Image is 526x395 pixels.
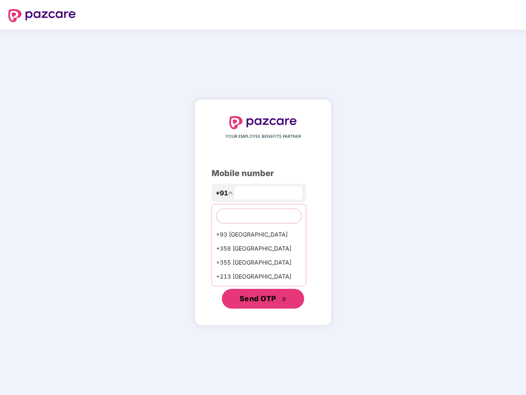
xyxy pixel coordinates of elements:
img: logo [8,9,76,22]
div: +1684 AmericanSamoa [212,283,306,297]
div: +355 [GEOGRAPHIC_DATA] [212,256,306,270]
span: up [228,191,233,195]
span: Send OTP [240,294,276,303]
div: +358 [GEOGRAPHIC_DATA] [212,242,306,256]
span: +91 [216,188,228,198]
div: +93 [GEOGRAPHIC_DATA] [212,228,306,242]
div: Mobile number [212,167,314,180]
img: logo [229,116,297,129]
span: double-right [282,297,287,302]
div: +213 [GEOGRAPHIC_DATA] [212,270,306,283]
button: Send OTPdouble-right [222,289,304,309]
span: YOUR EMPLOYEE BENEFITS PARTNER [226,133,301,140]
